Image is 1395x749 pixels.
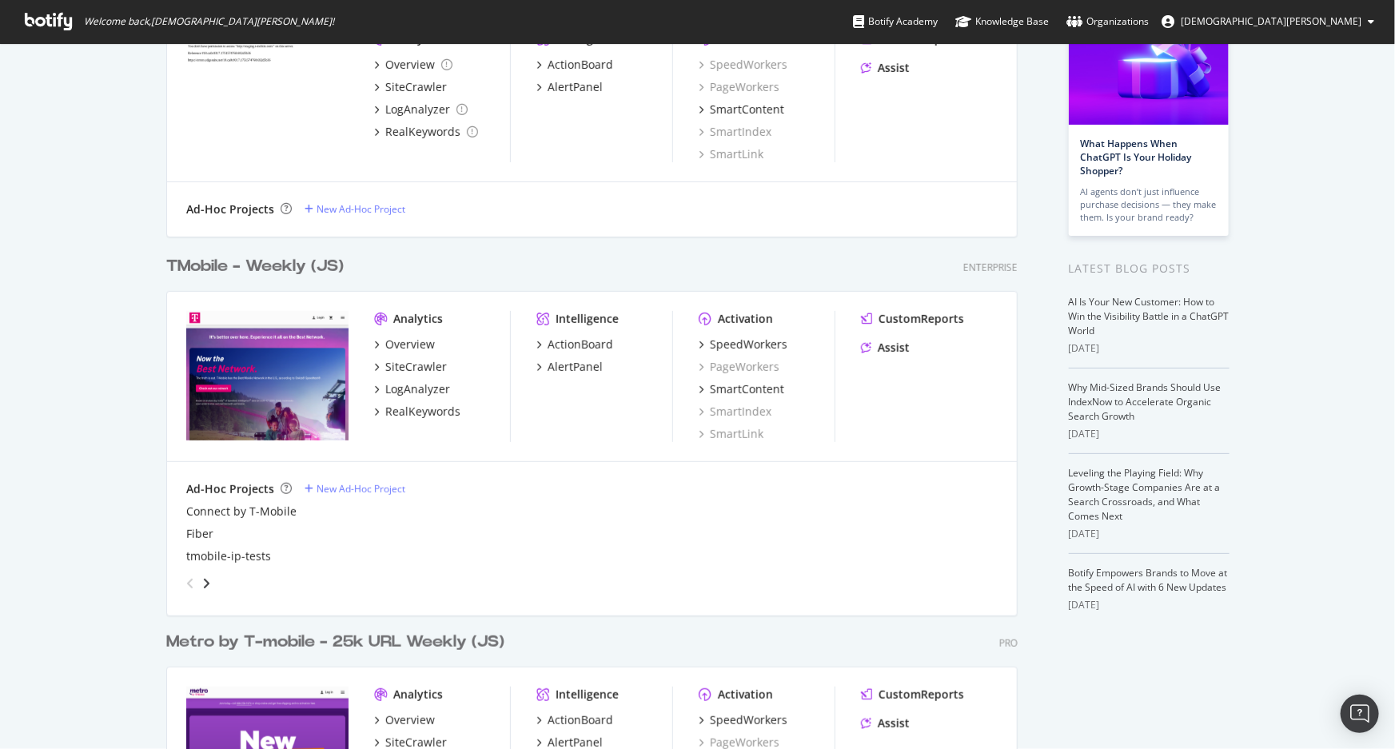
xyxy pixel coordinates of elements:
a: RealKeywords [374,404,460,420]
a: AlertPanel [536,79,603,95]
a: SpeedWorkers [699,57,787,73]
button: [DEMOGRAPHIC_DATA][PERSON_NAME] [1149,9,1387,34]
a: Assist [861,715,910,731]
div: ActionBoard [548,57,613,73]
div: Enterprise [963,261,1018,274]
a: SmartContent [699,381,784,397]
a: SmartLink [699,426,763,442]
div: SmartContent [710,381,784,397]
span: Christian Charles [1181,14,1361,28]
div: [DATE] [1069,427,1230,441]
div: SmartContent [710,102,784,118]
div: RealKeywords [385,124,460,140]
div: Assist [878,715,910,731]
a: Overview [374,337,435,353]
div: SiteCrawler [385,79,447,95]
a: RealKeywords [374,124,478,140]
div: Overview [385,337,435,353]
a: Overview [374,57,452,73]
a: Metro by T-mobile - 25k URL Weekly (JS) [166,631,511,654]
div: Ad-Hoc Projects [186,481,274,497]
span: Welcome back, [DEMOGRAPHIC_DATA][PERSON_NAME] ! [84,15,334,28]
a: New Ad-Hoc Project [305,482,405,496]
div: Activation [718,311,773,327]
div: [DATE] [1069,341,1230,356]
a: Why Mid-Sized Brands Should Use IndexNow to Accelerate Organic Search Growth [1069,380,1222,423]
div: AlertPanel [548,359,603,375]
div: AlertPanel [548,79,603,95]
div: Open Intercom Messenger [1341,695,1379,733]
a: AI Is Your New Customer: How to Win the Visibility Battle in a ChatGPT World [1069,295,1230,337]
div: Latest Blog Posts [1069,260,1230,277]
div: New Ad-Hoc Project [317,482,405,496]
div: Assist [878,340,910,356]
a: SpeedWorkers [699,712,787,728]
a: SpeedWorkers [699,337,787,353]
div: ActionBoard [548,712,613,728]
div: Metro by T-mobile - 25k URL Weekly (JS) [166,631,504,654]
a: Overview [374,712,435,728]
a: SiteCrawler [374,359,447,375]
img: t-mobile.com [186,311,349,440]
a: tmobile-ip-tests [186,548,271,564]
a: New Ad-Hoc Project [305,202,405,216]
a: Assist [861,60,910,76]
div: Ad-Hoc Projects [186,201,274,217]
div: Knowledge Base [955,14,1049,30]
a: Fiber [186,526,213,542]
div: AI agents don’t just influence purchase decisions — they make them. Is your brand ready? [1081,185,1217,224]
a: SmartLink [699,146,763,162]
a: ActionBoard [536,712,613,728]
div: Assist [878,60,910,76]
a: ActionBoard [536,337,613,353]
a: SmartIndex [699,404,771,420]
div: angle-right [201,576,212,592]
div: SpeedWorkers [710,712,787,728]
div: CustomReports [879,687,964,703]
a: LogAnalyzer [374,381,450,397]
a: CustomReports [861,687,964,703]
a: SmartIndex [699,124,771,140]
a: ActionBoard [536,57,613,73]
div: Analytics [393,311,443,327]
a: AlertPanel [536,359,603,375]
a: PageWorkers [699,359,779,375]
img: tmobilestaging.com [186,31,349,161]
div: TMobile - Weekly (JS) [166,255,344,278]
a: Leveling the Playing Field: Why Growth-Stage Companies Are at a Search Crossroads, and What Comes... [1069,466,1221,523]
div: Overview [385,712,435,728]
div: Analytics [393,687,443,703]
div: Intelligence [556,311,619,327]
div: RealKeywords [385,404,460,420]
div: Overview [385,57,435,73]
div: [DATE] [1069,598,1230,612]
div: CustomReports [879,311,964,327]
a: LogAnalyzer [374,102,468,118]
div: Organizations [1066,14,1149,30]
a: PageWorkers [699,79,779,95]
div: SiteCrawler [385,359,447,375]
div: [DATE] [1069,527,1230,541]
div: LogAnalyzer [385,381,450,397]
div: Intelligence [556,687,619,703]
div: SpeedWorkers [710,337,787,353]
a: SmartContent [699,102,784,118]
a: Connect by T-Mobile [186,504,297,520]
div: angle-left [180,571,201,596]
a: TMobile - Weekly (JS) [166,255,350,278]
a: What Happens When ChatGPT Is Your Holiday Shopper? [1081,137,1192,177]
div: LogAnalyzer [385,102,450,118]
div: New Ad-Hoc Project [317,202,405,216]
a: Assist [861,340,910,356]
div: ActionBoard [548,337,613,353]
